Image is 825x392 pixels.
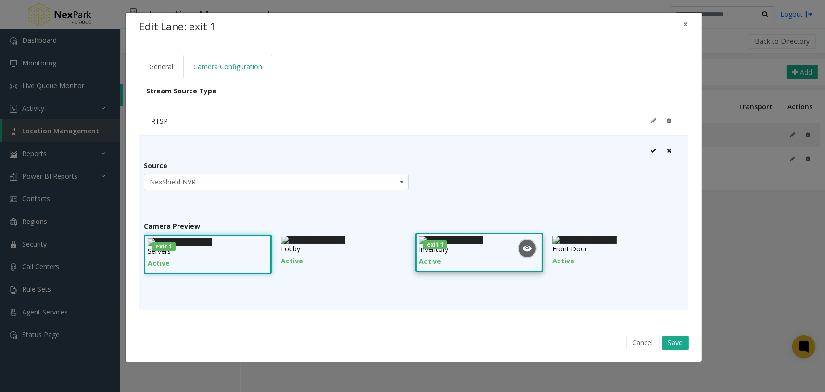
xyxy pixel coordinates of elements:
[683,17,688,31] span: ×
[144,174,355,190] span: NexShield NVR
[281,236,345,244] img: Camera Preview 2
[148,258,208,268] p: Active
[518,239,537,258] button: Open Live Preview
[149,62,173,71] span: General
[139,19,216,35] h4: Edit Lane: exit 1
[281,256,343,266] p: Active
[552,244,677,254] p: Front Door
[662,336,689,350] button: Save
[419,256,479,266] p: Active
[148,246,268,256] p: Servers
[144,221,200,231] label: Camera Preview
[144,160,167,170] label: Source
[139,86,411,96] label: Stream Source Type
[419,244,539,254] p: Inventory
[281,244,406,254] p: Lobby
[151,114,168,128] div: RTSP
[419,236,483,244] img: Camera Preview 3
[139,55,688,78] ul: Tabs
[552,236,617,244] img: Camera Preview 4
[423,240,447,249] span: exit 1
[193,62,262,71] span: Camera Configuration
[152,242,176,251] span: exit 1
[552,256,615,266] p: Active
[626,336,660,350] button: Cancel
[676,13,695,36] button: Close
[148,238,212,246] img: Camera Preview 1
